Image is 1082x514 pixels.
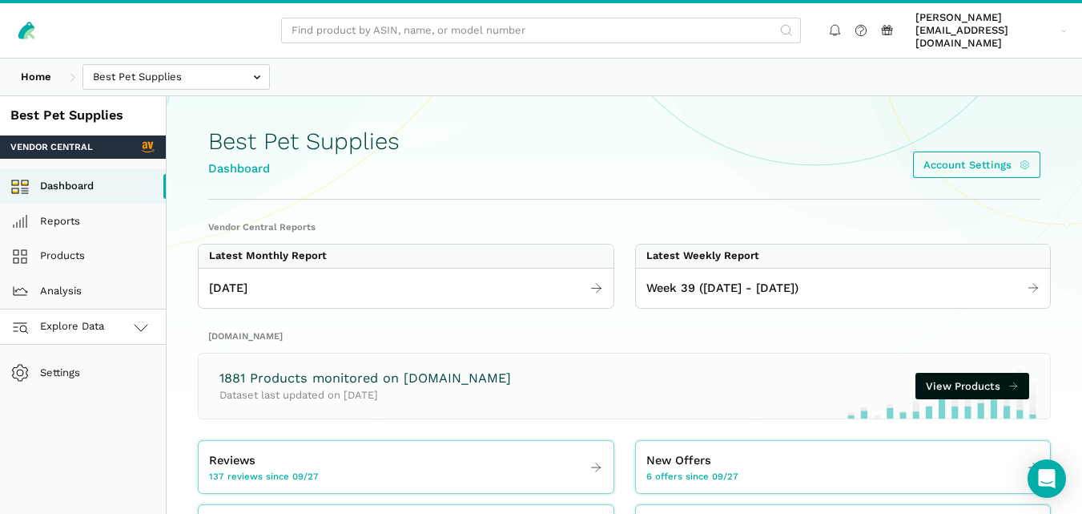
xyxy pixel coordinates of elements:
h1: Best Pet Supplies [208,128,400,155]
span: [PERSON_NAME][EMAIL_ADDRESS][DOMAIN_NAME] [915,11,1056,51]
p: Dataset last updated on [DATE] [219,387,511,403]
h3: 1881 Products monitored on [DOMAIN_NAME] [219,370,511,388]
span: 137 reviews since 09/27 [209,470,319,483]
span: Vendor Central [10,140,93,153]
span: Reviews [209,451,255,470]
a: Week 39 ([DATE] - [DATE]) [636,274,1051,303]
a: Reviews 137 reviews since 09/27 [199,447,613,488]
a: Account Settings [913,152,1040,178]
input: Best Pet Supplies [82,64,270,91]
div: Best Pet Supplies [10,107,155,125]
span: 6 offers since 09/27 [646,470,738,483]
span: New Offers [646,451,711,470]
a: [PERSON_NAME][EMAIL_ADDRESS][DOMAIN_NAME] [911,9,1072,53]
a: New Offers 6 offers since 09/27 [636,447,1051,488]
span: Explore Data [16,318,105,337]
div: Open Intercom Messenger [1028,459,1066,498]
a: Home [10,64,62,91]
a: View Products [915,373,1029,399]
span: View Products [926,378,1000,395]
a: [DATE] [199,274,613,303]
h2: [DOMAIN_NAME] [208,330,1040,342]
span: Week 39 ([DATE] - [DATE]) [646,279,798,297]
div: Latest Weekly Report [646,249,759,262]
div: Latest Monthly Report [209,249,327,262]
input: Find product by ASIN, name, or model number [281,18,801,44]
h2: Vendor Central Reports [208,221,1040,233]
div: Dashboard [208,160,400,178]
span: [DATE] [209,279,247,297]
